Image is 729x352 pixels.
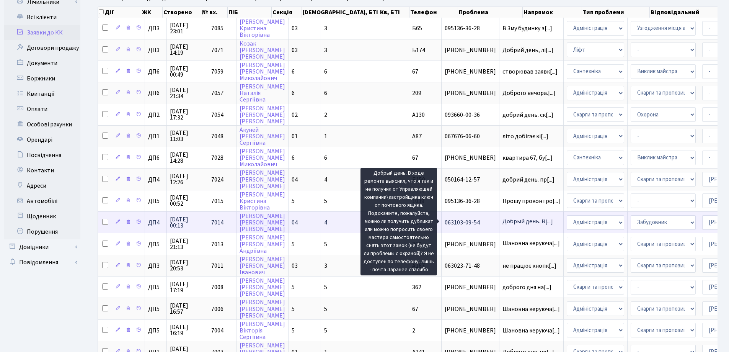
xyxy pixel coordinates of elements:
span: ДП3 [148,263,163,269]
span: 095136-36-28 [445,25,496,31]
span: 7059 [211,67,223,76]
span: 5 [292,326,295,335]
a: Адреси [4,178,80,193]
a: Щоденник [4,209,80,224]
span: 7015 [211,197,223,205]
span: 04 [292,175,298,184]
a: Особові рахунки [4,117,80,132]
span: 67 [412,67,418,76]
th: Телефон [409,7,458,18]
span: 7024 [211,175,223,184]
a: [PERSON_NAME][PERSON_NAME][PERSON_NAME] [240,277,285,298]
span: 6 [324,67,327,76]
span: Прошу проконтро[...] [502,197,560,205]
a: [PERSON_NAME][PERSON_NAME][PERSON_NAME] [240,298,285,320]
span: ДП6 [148,90,163,96]
a: Довідники [4,239,80,255]
span: Шановна керуюча[...] [502,239,560,247]
span: [DATE] 21:13 [170,238,205,250]
span: 03 [292,24,298,33]
span: [PHONE_NUMBER] [445,69,496,75]
span: 01 [292,132,298,141]
span: 7057 [211,89,223,97]
span: [DATE] 20:53 [170,259,205,272]
span: 67 [412,305,418,313]
a: [PERSON_NAME]КристинаВікторівна [240,18,285,39]
span: 6 [292,89,295,97]
span: 7085 [211,24,223,33]
a: Всі клієнти [4,10,80,25]
span: 2 [324,111,327,119]
a: Боржники [4,71,80,86]
span: [PHONE_NUMBER] [445,47,496,53]
th: [DEMOGRAPHIC_DATA], БТІ [302,7,379,18]
span: [DATE] 21:34 [170,87,205,99]
span: 4 [324,218,327,227]
span: 209 [412,89,421,97]
a: [PERSON_NAME][PERSON_NAME]Іванович [240,255,285,277]
span: добрий день. пр[...] [502,175,554,184]
span: квартира 67, бу[...] [502,154,553,162]
span: ДП3 [148,47,163,53]
span: 03 [292,46,298,54]
span: 095136-36-28 [445,198,496,204]
span: Добрий день, лі[...] [502,46,553,54]
a: Повідомлення [4,255,80,270]
span: 1 [324,132,327,141]
span: А130 [412,111,425,119]
span: 3 [324,24,327,33]
span: ДП4 [148,219,163,226]
span: не працює кнопк[...] [502,262,556,270]
th: № вх. [201,7,228,18]
span: В 3му будинку з[...] [502,24,552,33]
span: ДП1 [148,133,163,139]
span: 5 [324,240,327,249]
a: [PERSON_NAME][PERSON_NAME]Миколайович [240,61,285,82]
span: [DATE] 12:26 [170,173,205,185]
span: ДП3 [148,25,163,31]
span: ДП2 [148,112,163,118]
span: ДП5 [148,327,163,334]
span: Доброго вечора.[...] [502,89,556,97]
span: 362 [412,283,421,291]
span: Добрый день. В[...] [502,217,553,226]
a: [PERSON_NAME][PERSON_NAME][PERSON_NAME] [240,169,285,190]
span: 04 [292,218,298,227]
span: 6 [324,89,327,97]
span: 6 [292,67,295,76]
th: Кв, БТІ [379,7,409,18]
a: [PERSON_NAME]КристинаВікторівна [240,190,285,212]
a: Документи [4,56,80,71]
span: 5 [292,197,295,205]
a: Оплати [4,102,80,117]
a: [PERSON_NAME]НаталіяСергіївна [240,82,285,104]
span: ДП5 [148,241,163,247]
th: Секція [272,7,302,18]
th: ЖК [141,7,163,18]
span: 5 [292,240,295,249]
span: 3 [324,262,327,270]
th: Тип проблеми [582,7,650,18]
span: [PHONE_NUMBER] [445,90,496,96]
a: [PERSON_NAME][PERSON_NAME][PERSON_NAME] [240,104,285,126]
span: ДП5 [148,198,163,204]
span: 5 [292,305,295,313]
span: [DATE] 11:03 [170,130,205,142]
span: [PHONE_NUMBER] [445,241,496,247]
a: [PERSON_NAME]ВікторіяСергіївна [240,320,285,341]
span: 7013 [211,240,223,249]
a: Орендарі [4,132,80,147]
span: 7011 [211,262,223,270]
span: [DATE] 00:13 [170,216,205,229]
span: доброго дня на[...] [502,283,551,291]
span: 5 [292,283,295,291]
span: 5 [324,305,327,313]
span: добрий день. ск[...] [502,111,553,119]
a: [PERSON_NAME][PERSON_NAME]Андріївна [240,234,285,255]
span: [DATE] 14:28 [170,152,205,164]
span: [DATE] 16:19 [170,324,205,336]
span: 5 [324,326,327,335]
a: Порушення [4,224,80,239]
a: Контакти [4,163,80,178]
span: А87 [412,132,422,141]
